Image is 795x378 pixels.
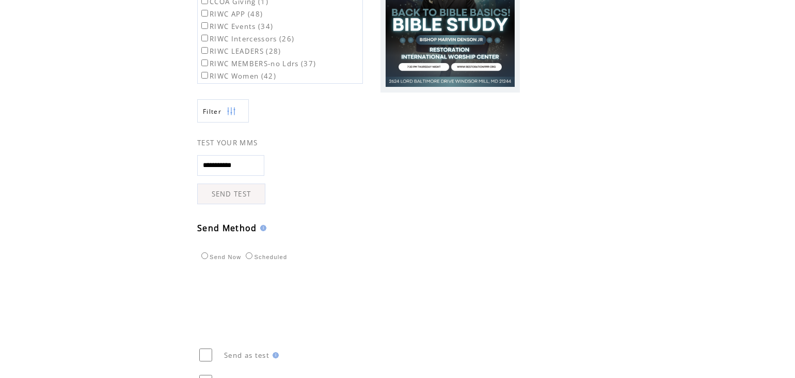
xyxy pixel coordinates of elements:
[199,9,263,19] label: RIWC APP (48)
[201,35,208,41] input: RIWC Intercessors (26)
[197,184,265,204] a: SEND TEST
[201,252,208,259] input: Send Now
[201,10,208,17] input: RIWC APP (48)
[199,34,294,43] label: RIWC Intercessors (26)
[243,254,287,260] label: Scheduled
[269,352,279,358] img: help.gif
[203,107,221,116] span: Show filters
[197,99,249,123] a: Filter
[201,47,208,54] input: RIWC LEADERS (28)
[224,351,269,360] span: Send as test
[199,47,281,56] label: RIWC LEADERS (28)
[199,59,316,68] label: RIWC MEMBERS-no Ldrs (37)
[257,225,266,231] img: help.gif
[227,100,236,123] img: filters.png
[199,22,273,31] label: RIWC Events (34)
[199,254,241,260] label: Send Now
[199,71,276,81] label: RIWC Women (42)
[201,72,208,79] input: RIWC Women (42)
[197,222,257,234] span: Send Method
[201,59,208,66] input: RIWC MEMBERS-no Ldrs (37)
[246,252,252,259] input: Scheduled
[197,138,258,147] span: TEST YOUR MMS
[201,22,208,29] input: RIWC Events (34)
